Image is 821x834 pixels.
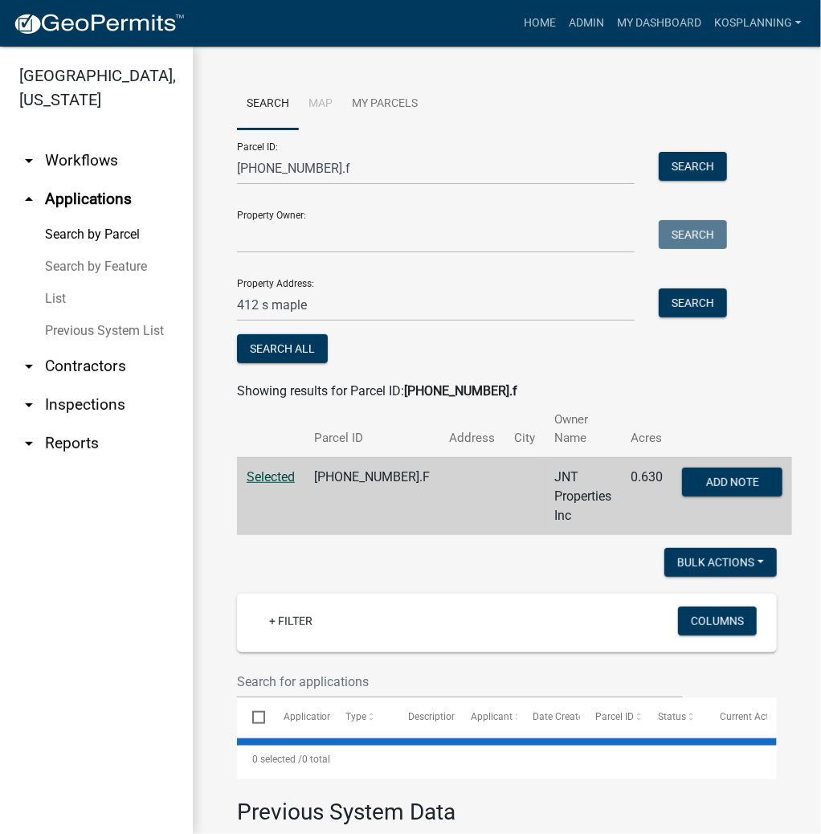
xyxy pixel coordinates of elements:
[545,401,621,457] th: Owner Name
[268,698,330,737] datatable-header-cell: Application Number
[621,401,672,457] th: Acres
[345,711,366,722] span: Type
[682,468,782,497] button: Add Note
[659,152,727,181] button: Search
[643,698,705,737] datatable-header-cell: Status
[706,475,759,488] span: Add Note
[471,711,513,722] span: Applicant
[237,779,777,829] h3: Previous System Data
[19,357,39,376] i: arrow_drop_down
[237,739,777,779] div: 0 total
[237,382,777,401] div: Showing results for Parcel ID:
[504,401,545,457] th: City
[19,151,39,170] i: arrow_drop_down
[595,711,634,722] span: Parcel ID
[284,711,371,722] span: Application Number
[19,434,39,453] i: arrow_drop_down
[237,334,328,363] button: Search All
[252,754,302,765] span: 0 selected /
[708,8,808,39] a: kosplanning
[664,548,777,577] button: Bulk Actions
[304,401,439,457] th: Parcel ID
[247,469,295,484] a: Selected
[705,698,767,737] datatable-header-cell: Current Activity
[408,711,457,722] span: Description
[304,457,439,535] td: [PHONE_NUMBER].F
[517,698,580,737] datatable-header-cell: Date Created
[658,711,686,722] span: Status
[342,79,427,130] a: My Parcels
[19,190,39,209] i: arrow_drop_up
[580,698,643,737] datatable-header-cell: Parcel ID
[439,401,504,457] th: Address
[659,220,727,249] button: Search
[517,8,562,39] a: Home
[533,711,589,722] span: Date Created
[720,711,786,722] span: Current Activity
[562,8,611,39] a: Admin
[404,383,517,399] strong: [PHONE_NUMBER].f
[256,607,325,636] a: + Filter
[621,457,672,535] td: 0.630
[659,288,727,317] button: Search
[19,395,39,415] i: arrow_drop_down
[237,79,299,130] a: Search
[678,607,757,636] button: Columns
[455,698,517,737] datatable-header-cell: Applicant
[611,8,708,39] a: My Dashboard
[330,698,393,737] datatable-header-cell: Type
[393,698,455,737] datatable-header-cell: Description
[545,457,621,535] td: JNT Properties Inc
[237,665,683,698] input: Search for applications
[237,698,268,737] datatable-header-cell: Select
